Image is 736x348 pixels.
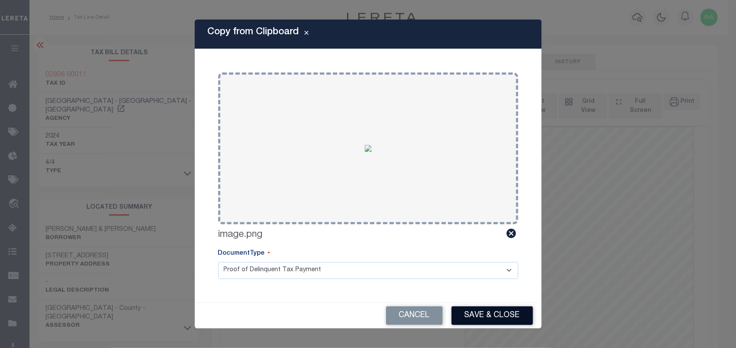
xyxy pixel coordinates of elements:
button: Save & Close [451,306,533,325]
label: DocumentType [218,249,270,259]
button: Cancel [386,306,443,325]
h5: Copy from Clipboard [208,26,299,38]
button: Close [299,29,314,39]
label: image.png [218,228,263,242]
img: 77822615-8e32-482f-a1b1-b5b0559995d6 [365,145,372,152]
